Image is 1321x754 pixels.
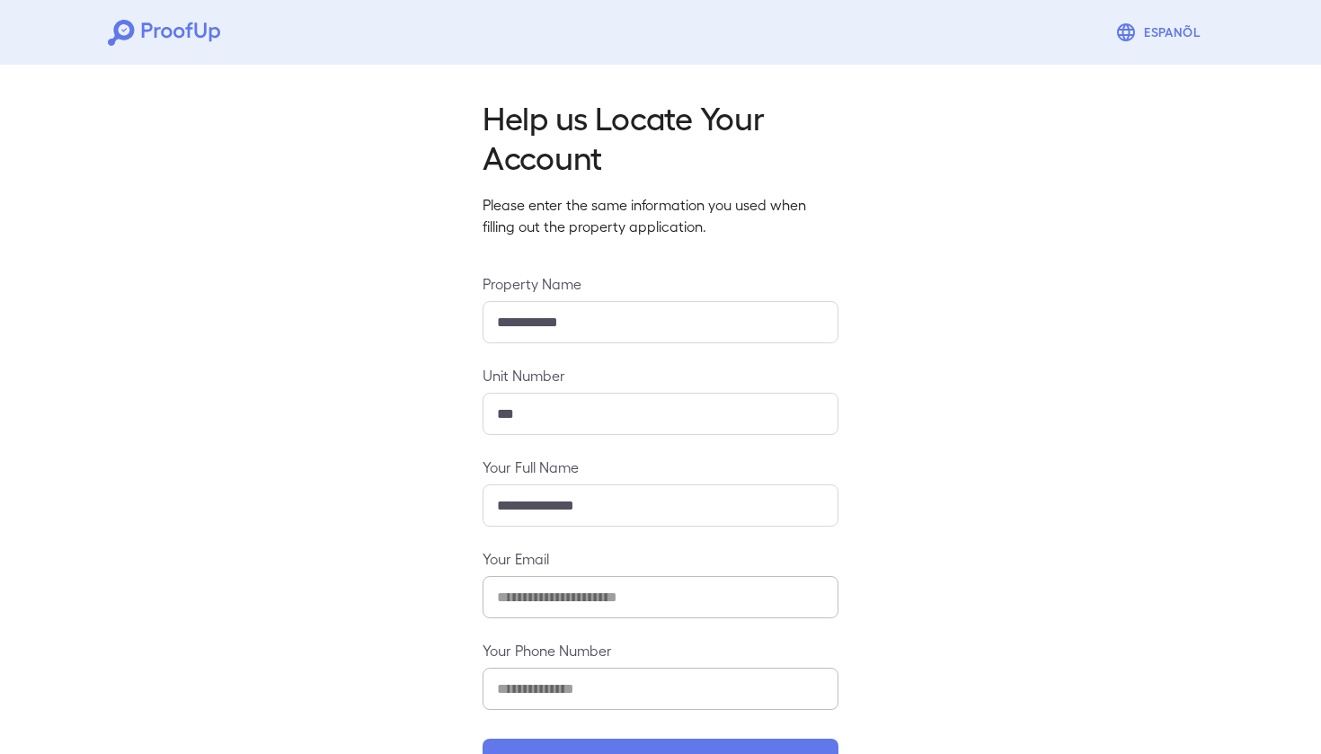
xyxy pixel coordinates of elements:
label: Your Full Name [483,457,838,477]
label: Property Name [483,273,838,294]
p: Please enter the same information you used when filling out the property application. [483,194,838,237]
label: Your Email [483,548,838,569]
h2: Help us Locate Your Account [483,97,838,176]
label: Unit Number [483,365,838,386]
label: Your Phone Number [483,640,838,661]
button: Espanõl [1108,14,1213,50]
